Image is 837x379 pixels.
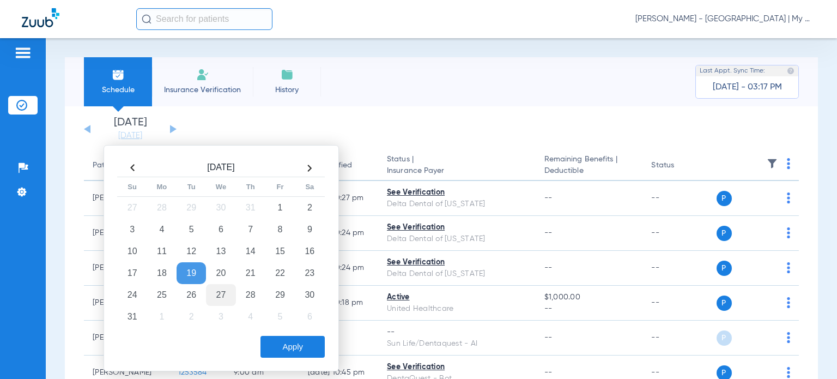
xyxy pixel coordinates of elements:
span: Insurance Payer [387,165,527,177]
span: -- [544,229,553,237]
th: Status | [378,151,536,181]
span: -- [544,334,553,341]
span: -- [544,264,553,272]
a: [DATE] [98,130,163,141]
img: group-dot-blue.svg [787,158,790,169]
div: Sun Life/Dentaquest - AI [387,338,527,350]
div: See Verification [387,362,527,373]
span: P [717,261,732,276]
div: See Verification [387,187,527,198]
span: Last Appt. Sync Time: [700,65,765,76]
div: See Verification [387,222,527,233]
span: Schedule [92,85,144,95]
th: [DATE] [147,159,295,177]
td: -- [642,216,716,251]
span: P [717,330,732,346]
div: Active [387,292,527,303]
div: United Healthcare [387,303,527,315]
span: [DATE] - 03:17 PM [713,82,782,93]
img: Manual Insurance Verification [196,68,209,81]
span: -- [544,194,553,202]
td: -- [642,286,716,321]
div: Delta Dental of [US_STATE] [387,268,527,280]
span: History [261,85,313,95]
th: Status [642,151,716,181]
img: History [281,68,294,81]
img: last sync help info [787,67,794,75]
img: group-dot-blue.svg [787,192,790,203]
span: P [717,296,732,311]
div: See Verification [387,257,527,268]
img: Search Icon [142,14,151,24]
span: [PERSON_NAME] - [GEOGRAPHIC_DATA] | My Community Dental Centers [635,14,815,25]
span: Insurance Verification [160,85,245,95]
span: Deductible [544,165,634,177]
li: [DATE] [98,117,163,141]
span: -- [544,303,634,315]
span: 1253584 [178,369,207,376]
span: P [717,191,732,206]
td: -- [642,321,716,356]
img: Zuub Logo [22,8,59,27]
div: -- [387,327,527,338]
img: group-dot-blue.svg [787,262,790,273]
img: hamburger-icon [14,46,32,59]
span: -- [544,369,553,376]
iframe: Chat Widget [783,327,837,379]
th: Remaining Benefits | [536,151,643,181]
div: Delta Dental of [US_STATE] [387,198,527,210]
img: Schedule [112,68,125,81]
input: Search for patients [136,8,272,30]
span: $1,000.00 [544,292,634,303]
div: Delta Dental of [US_STATE] [387,233,527,245]
div: Patient Name [93,160,141,171]
div: Patient Name [93,160,161,171]
span: P [717,226,732,241]
td: -- [642,251,716,286]
img: group-dot-blue.svg [787,227,790,238]
img: group-dot-blue.svg [787,297,790,308]
button: Apply [260,336,325,358]
img: filter.svg [767,158,778,169]
td: -- [642,181,716,216]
